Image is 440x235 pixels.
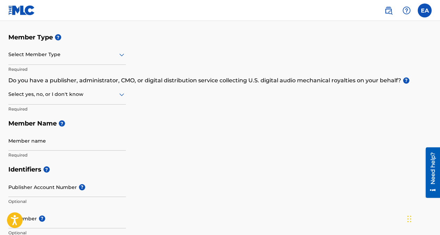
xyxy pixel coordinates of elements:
iframe: Resource Center [421,147,440,198]
span: ? [403,77,409,84]
p: Required [8,66,126,73]
div: User Menu [418,3,432,17]
span: ? [55,34,61,40]
div: Help [400,3,414,17]
a: Public Search [382,3,395,17]
p: Required [8,106,126,112]
h5: Member Name [8,116,432,131]
img: MLC Logo [8,5,35,15]
h5: Identifiers [8,162,432,177]
div: Drag [407,209,411,229]
iframe: Chat Widget [405,202,440,235]
div: Need help? [8,5,17,37]
span: ? [79,184,85,190]
img: help [402,6,411,15]
p: Do you have a publisher, administrator, CMO, or digital distribution service collecting U.S. digi... [8,76,432,85]
p: Optional [8,198,126,205]
span: ? [39,215,45,222]
span: ? [59,120,65,127]
span: ? [43,166,50,173]
img: search [384,6,393,15]
h5: Member Type [8,30,432,45]
p: Required [8,152,126,158]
